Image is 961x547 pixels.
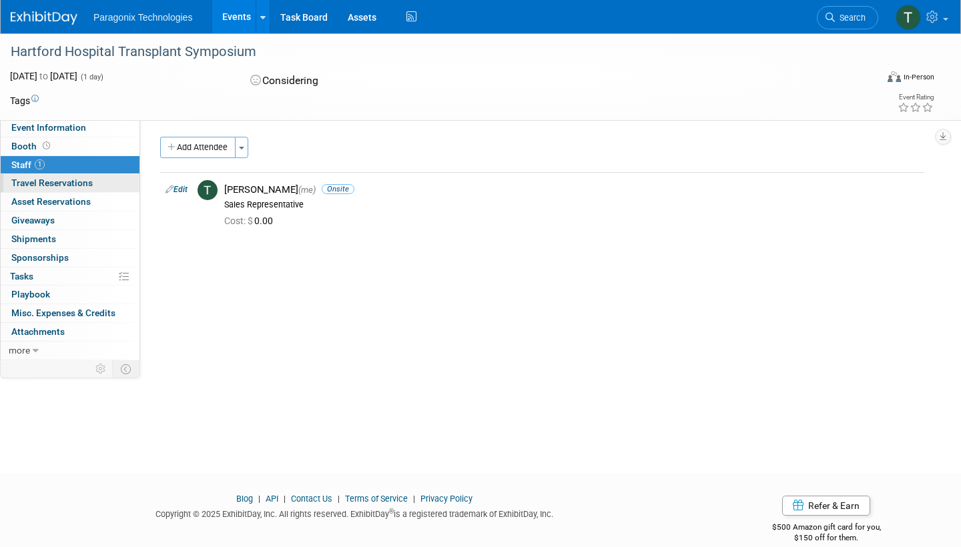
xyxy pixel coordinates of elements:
span: Sponsorships [11,252,69,263]
div: [PERSON_NAME] [224,183,919,196]
a: Terms of Service [345,494,408,504]
a: Search [817,6,878,29]
a: Refer & Earn [782,496,870,516]
span: | [255,494,264,504]
span: | [410,494,418,504]
span: | [334,494,343,504]
span: Asset Reservations [11,196,91,207]
a: Edit [166,185,188,194]
img: Ted Hancock [896,5,921,30]
span: Travel Reservations [11,177,93,188]
a: Giveaways [1,211,139,229]
a: Contact Us [291,494,332,504]
span: Shipments [11,233,56,244]
a: Attachments [1,323,139,341]
div: Sales Representative [224,199,919,210]
div: Copyright © 2025 ExhibitDay, Inc. All rights reserved. ExhibitDay is a registered trademark of Ex... [10,505,698,520]
a: Blog [236,494,253,504]
div: Considering [246,69,541,93]
div: Hartford Hospital Transplant Symposium [6,40,856,64]
a: Travel Reservations [1,174,139,192]
td: Toggle Event Tabs [113,360,140,378]
span: Paragonix Technologies [93,12,192,23]
span: Misc. Expenses & Credits [11,308,115,318]
span: (1 day) [79,73,103,81]
a: more [1,342,139,360]
span: Cost: $ [224,215,254,226]
span: Booth [11,141,53,151]
a: Misc. Expenses & Credits [1,304,139,322]
a: Sponsorships [1,249,139,267]
div: Event Format [797,69,934,89]
a: Tasks [1,267,139,286]
a: Event Information [1,119,139,137]
a: Staff1 [1,156,139,174]
span: to [37,71,50,81]
div: $500 Amazon gift card for you, [718,513,934,544]
span: Attachments [11,326,65,337]
span: Playbook [11,289,50,300]
img: T.jpg [198,180,218,200]
td: Personalize Event Tab Strip [89,360,113,378]
a: Privacy Policy [420,494,472,504]
span: Staff [11,159,45,170]
span: 1 [35,159,45,169]
sup: ® [389,508,394,515]
span: more [9,345,30,356]
span: [DATE] [DATE] [10,71,77,81]
img: Format-Inperson.png [888,71,901,82]
span: (me) [298,185,316,195]
td: Tags [10,94,39,107]
a: API [266,494,278,504]
span: | [280,494,289,504]
button: Add Attendee [160,137,236,158]
span: Event Information [11,122,86,133]
span: Giveaways [11,215,55,225]
span: Booth not reserved yet [40,141,53,151]
a: Playbook [1,286,139,304]
a: Shipments [1,230,139,248]
div: $150 off for them. [718,532,934,544]
div: In-Person [903,72,934,82]
span: Onsite [322,184,354,194]
img: ExhibitDay [11,11,77,25]
div: Event Rating [898,94,934,101]
a: Booth [1,137,139,155]
span: Tasks [10,271,33,282]
span: 0.00 [224,215,278,226]
span: Search [835,13,866,23]
a: Asset Reservations [1,193,139,211]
